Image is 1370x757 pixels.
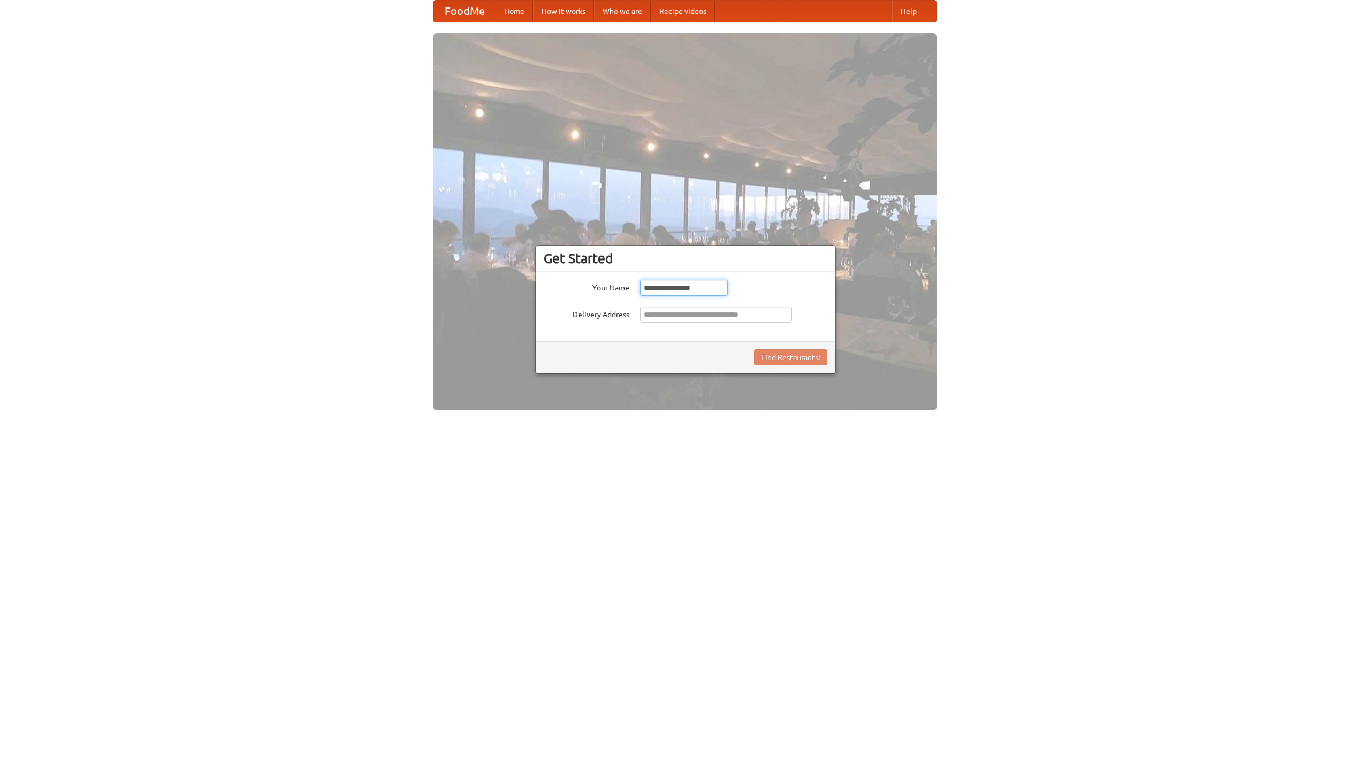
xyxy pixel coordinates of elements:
h3: Get Started [544,250,827,266]
a: Help [892,1,925,22]
a: Recipe videos [651,1,715,22]
a: How it works [533,1,594,22]
a: Who we are [594,1,651,22]
label: Your Name [544,280,629,293]
button: Find Restaurants! [754,349,827,365]
label: Delivery Address [544,307,629,320]
a: FoodMe [434,1,496,22]
a: Home [496,1,533,22]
